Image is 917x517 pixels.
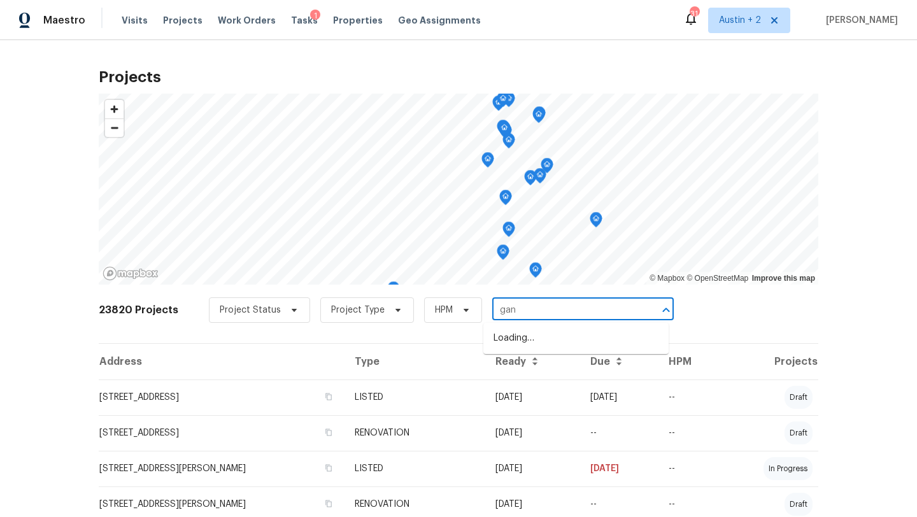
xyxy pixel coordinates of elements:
[785,493,813,516] div: draft
[485,344,580,379] th: Ready
[485,379,580,415] td: [DATE]
[105,100,124,118] button: Zoom in
[502,222,515,241] div: Map marker
[785,386,813,409] div: draft
[99,304,178,316] h2: 23820 Projects
[650,274,685,283] a: Mapbox
[497,92,509,111] div: Map marker
[658,451,722,486] td: --
[99,451,345,486] td: [STREET_ADDRESS][PERSON_NAME]
[291,16,318,25] span: Tasks
[398,14,481,27] span: Geo Assignments
[658,415,722,451] td: --
[657,301,675,319] button: Close
[105,119,124,137] span: Zoom out
[580,451,659,486] td: [DATE]
[498,121,511,141] div: Map marker
[690,8,699,20] div: 31
[492,301,638,320] input: Search projects
[345,451,485,486] td: LISTED
[533,106,546,126] div: Map marker
[99,94,818,285] canvas: Map
[310,10,320,22] div: 1
[686,274,748,283] a: OpenStreetMap
[435,304,453,316] span: HPM
[722,344,819,379] th: Projects
[502,133,515,153] div: Map marker
[752,274,815,283] a: Improve this map
[719,14,761,27] span: Austin + 2
[218,14,276,27] span: Work Orders
[821,14,898,27] span: [PERSON_NAME]
[333,14,383,27] span: Properties
[122,14,148,27] span: Visits
[345,344,485,379] th: Type
[485,451,580,486] td: [DATE]
[529,262,542,282] div: Map marker
[497,120,509,139] div: Map marker
[534,168,546,188] div: Map marker
[99,415,345,451] td: [STREET_ADDRESS]
[580,379,659,415] td: [DATE]
[345,415,485,451] td: RENOVATION
[323,462,334,474] button: Copy Address
[323,427,334,438] button: Copy Address
[387,281,400,301] div: Map marker
[497,244,509,264] div: Map marker
[658,379,722,415] td: --
[492,96,505,115] div: Map marker
[580,415,659,451] td: --
[345,379,485,415] td: LISTED
[99,71,818,83] h2: Projects
[99,344,345,379] th: Address
[103,266,159,281] a: Mapbox homepage
[105,118,124,137] button: Zoom out
[43,14,85,27] span: Maestro
[163,14,203,27] span: Projects
[331,304,385,316] span: Project Type
[524,170,537,190] div: Map marker
[541,158,553,178] div: Map marker
[481,152,494,172] div: Map marker
[532,108,545,127] div: Map marker
[483,323,669,354] div: Loading…
[764,457,813,480] div: in progress
[590,212,602,232] div: Map marker
[485,415,580,451] td: [DATE]
[220,304,281,316] span: Project Status
[323,391,334,402] button: Copy Address
[658,344,722,379] th: HPM
[99,379,345,415] td: [STREET_ADDRESS]
[785,421,813,444] div: draft
[580,344,659,379] th: Due
[323,498,334,509] button: Copy Address
[499,190,512,209] div: Map marker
